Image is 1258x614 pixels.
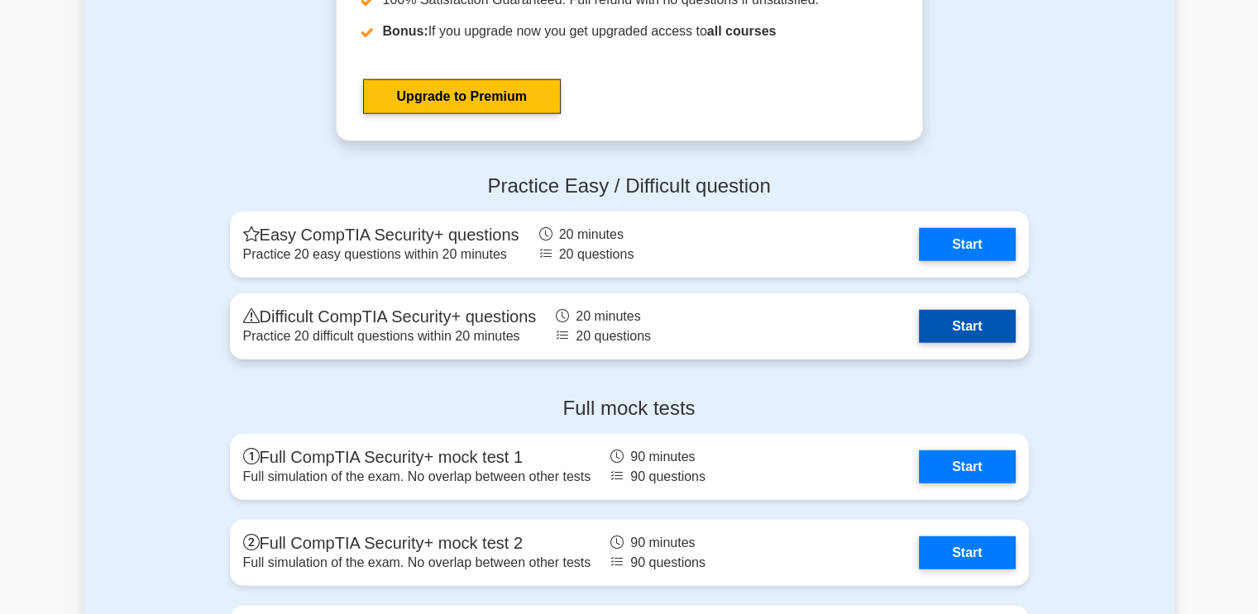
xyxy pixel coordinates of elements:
a: Upgrade to Premium [363,79,561,114]
a: Start [919,310,1015,343]
a: Start [919,450,1015,483]
h4: Full mock tests [230,397,1029,421]
a: Start [919,228,1015,261]
a: Start [919,536,1015,569]
h4: Practice Easy / Difficult question [230,174,1029,198]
